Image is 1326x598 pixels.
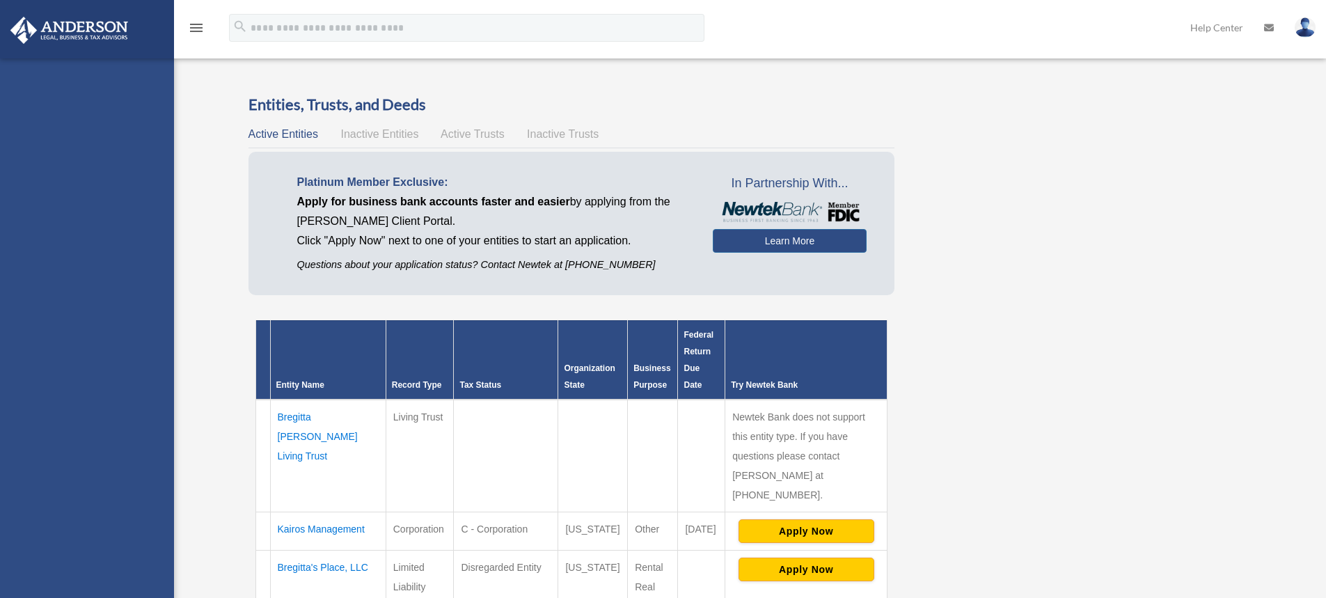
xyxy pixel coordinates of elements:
img: User Pic [1295,17,1316,38]
a: menu [188,24,205,36]
i: menu [188,19,205,36]
td: Bregitta [PERSON_NAME] Living Trust [270,400,386,512]
p: Click "Apply Now" next to one of your entities to start an application. [297,231,692,251]
td: Other [628,512,678,550]
td: [US_STATE] [558,512,628,550]
td: Living Trust [386,400,454,512]
td: [DATE] [678,512,725,550]
div: Try Newtek Bank [731,377,881,393]
th: Federal Return Due Date [678,320,725,400]
td: Kairos Management [270,512,386,550]
th: Business Purpose [628,320,678,400]
span: Active Entities [248,128,318,140]
p: Questions about your application status? Contact Newtek at [PHONE_NUMBER] [297,256,692,274]
h3: Entities, Trusts, and Deeds [248,94,895,116]
th: Entity Name [270,320,386,400]
td: Newtek Bank does not support this entity type. If you have questions please contact [PERSON_NAME]... [725,400,887,512]
button: Apply Now [739,519,874,543]
i: search [232,19,248,34]
span: Active Trusts [441,128,505,140]
th: Tax Status [454,320,558,400]
th: Record Type [386,320,454,400]
span: In Partnership With... [713,173,867,195]
th: Organization State [558,320,628,400]
p: Platinum Member Exclusive: [297,173,692,192]
span: Inactive Entities [340,128,418,140]
span: Inactive Trusts [527,128,599,140]
td: Corporation [386,512,454,550]
span: Apply for business bank accounts faster and easier [297,196,570,207]
img: Anderson Advisors Platinum Portal [6,17,132,44]
a: Learn More [713,229,867,253]
img: NewtekBankLogoSM.png [720,202,860,223]
td: C - Corporation [454,512,558,550]
p: by applying from the [PERSON_NAME] Client Portal. [297,192,692,231]
button: Apply Now [739,558,874,581]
